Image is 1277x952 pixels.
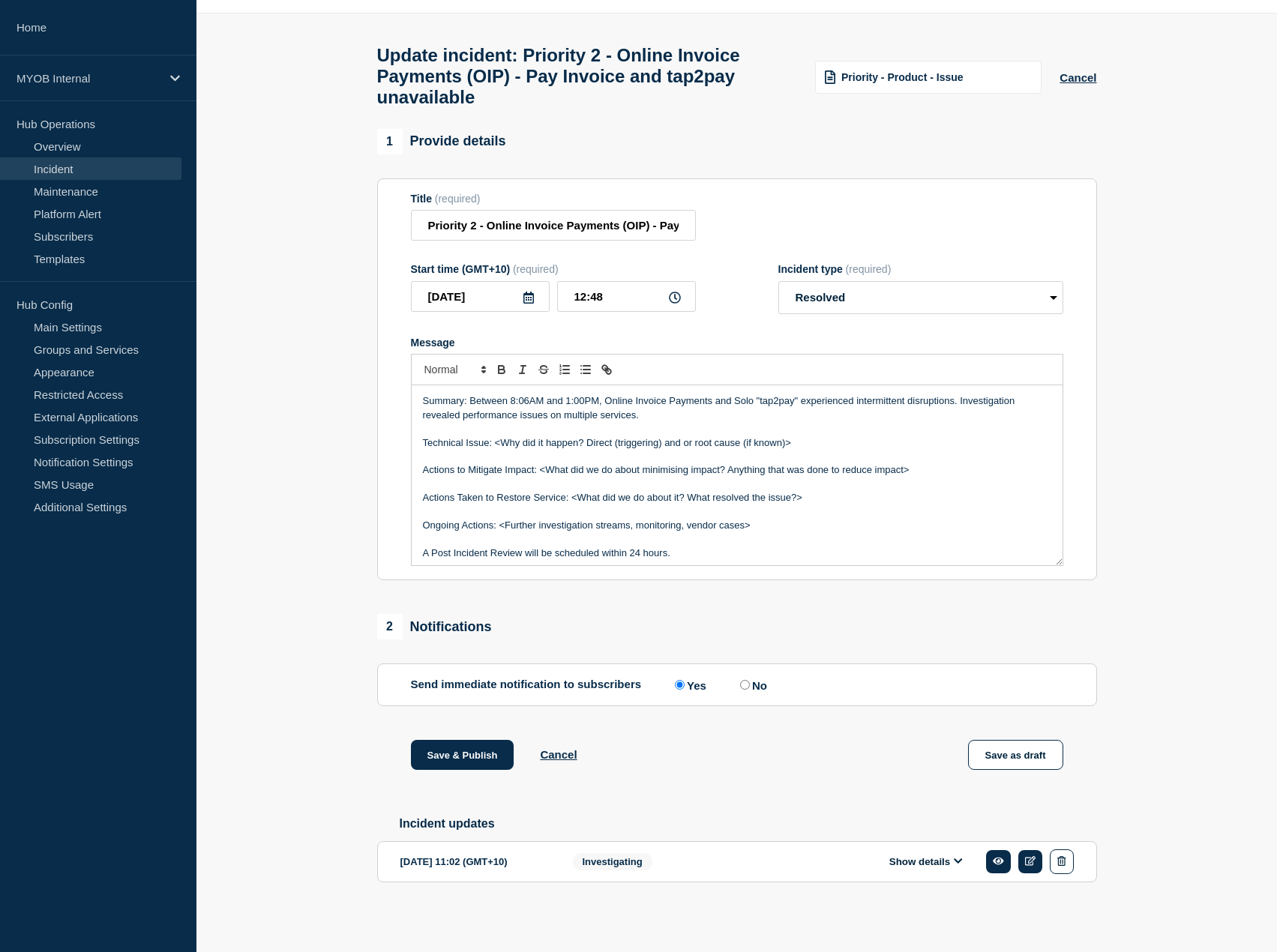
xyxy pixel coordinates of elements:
[423,394,1051,422] p: Summary: Between 8:06AM and 1:00PM, Online Invoice Payments and Solo "tap2pay" experienced interm...
[423,436,1051,450] p: Technical Issue: <Why did it happen? Direct (triggering) and or root cause (if known)>
[573,853,652,870] span: Investigating
[377,614,492,639] div: Notifications
[16,72,160,85] p: MYOB Internal
[778,263,1063,275] div: Incident type
[736,678,767,692] label: No
[377,129,506,154] div: Provide details
[575,361,596,379] button: Toggle bulleted list
[885,855,967,868] button: Show details
[491,361,512,379] button: Toggle bold text
[423,491,1051,504] p: Actions Taken to Restore Service: <What did we do about it? What resolved the issue?>
[671,678,706,692] label: Yes
[533,361,554,379] button: Toggle strikethrough text
[846,263,892,275] span: (required)
[740,680,750,690] input: No
[377,129,403,154] span: 1
[540,748,577,761] button: Cancel
[400,817,1097,831] h2: Incident updates
[423,463,1051,477] p: Actions to Mitigate Impact: <What did we do about minimising impact? Anything that was done to re...
[841,71,964,83] span: Priority - Product - Issue
[825,70,835,84] img: template icon
[423,546,1051,560] p: A Post Incident Review will be scheduled within 24 hours.
[411,678,1063,692] div: Send immediate notification to subscribers
[557,281,696,312] input: HH:MM
[596,361,617,379] button: Toggle link
[675,680,685,690] input: Yes
[513,263,559,275] span: (required)
[435,193,481,205] span: (required)
[411,678,642,692] p: Send immediate notification to subscribers
[411,281,550,312] input: YYYY-MM-DD
[377,45,798,108] h1: Update incident: Priority 2 - Online Invoice Payments (OIP) - Pay Invoice and tap2pay unavailable
[512,361,533,379] button: Toggle italic text
[968,740,1063,770] button: Save as draft
[418,361,491,379] span: Font size
[554,361,575,379] button: Toggle ordered list
[411,210,696,241] input: Title
[411,337,1063,349] div: Message
[400,849,550,874] div: [DATE] 11:02 (GMT+10)
[411,740,514,770] button: Save & Publish
[423,519,1051,532] p: Ongoing Actions: <Further investigation streams, monitoring, vendor cases>
[377,614,403,639] span: 2
[412,385,1063,565] div: Message
[778,281,1063,314] select: Incident type
[1060,71,1096,84] button: Cancel
[411,193,696,205] div: Title
[411,263,696,275] div: Start time (GMT+10)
